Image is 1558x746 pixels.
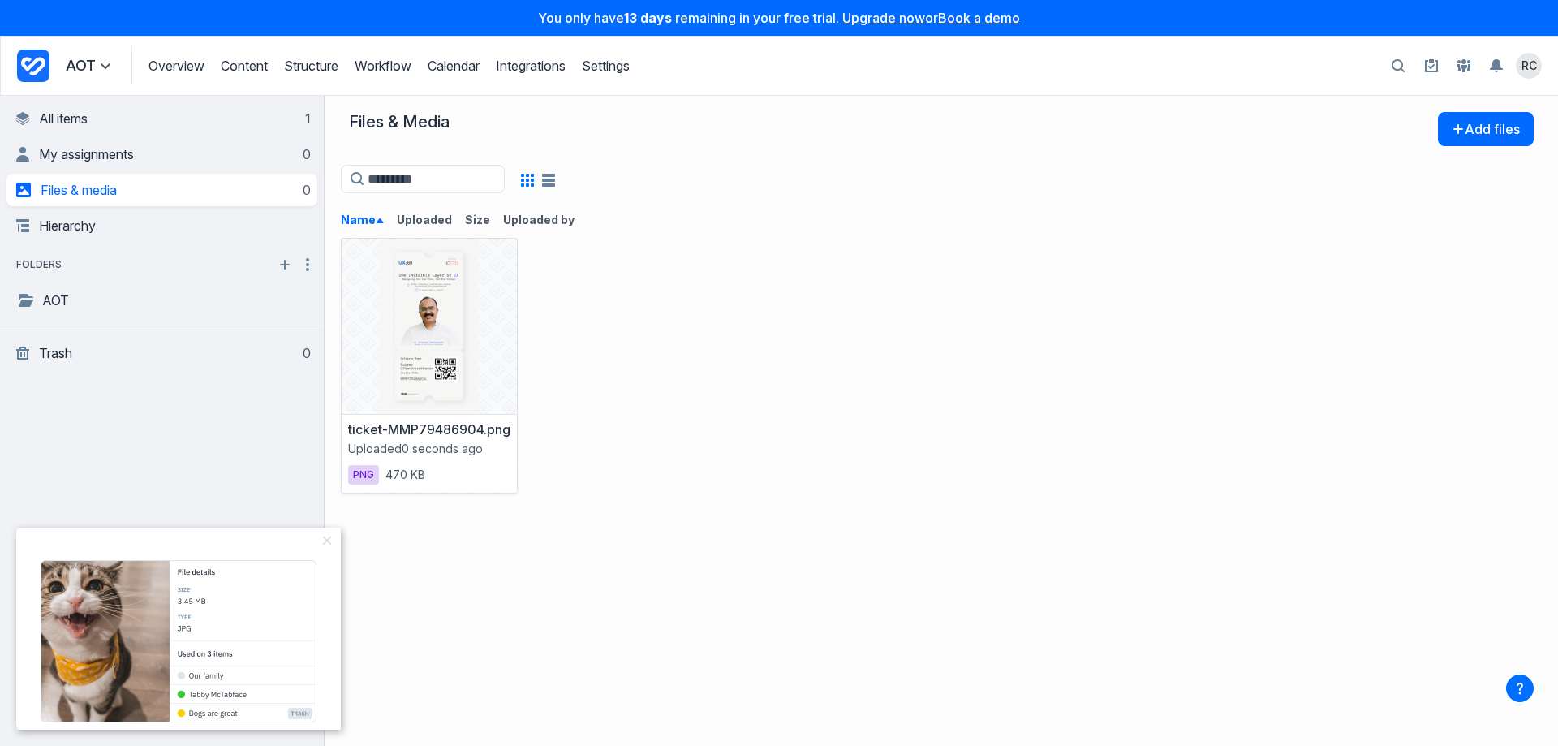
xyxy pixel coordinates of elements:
a: Settings [582,58,630,74]
button: Grid view is active [521,174,534,187]
span: 470 KB [385,464,425,486]
a: Upgrade now [842,10,925,26]
span: Trash [39,345,72,361]
a: AOT [16,291,311,310]
summary: AOT [66,56,115,75]
button: Name [341,212,397,228]
a: Setup guide [1418,53,1444,79]
span: folders [6,257,71,273]
span: RC [1521,58,1537,74]
span: Uploaded0 seconds ago [348,441,510,457]
button: Size [465,212,503,228]
span: png [348,465,379,485]
span: Files & media [41,182,117,198]
button: More folder actions [298,255,317,274]
div: 0 [299,146,311,162]
a: Project Dashboard [17,46,49,85]
a: Workflow [355,58,411,74]
button: Uploaded [397,212,465,228]
a: Files & media0 [16,174,311,206]
a: Hierarchy [16,209,311,242]
a: Book a demo [938,10,1020,26]
button: Add files [1438,112,1534,146]
a: People and Groups [1451,53,1477,79]
a: Integrations [496,58,566,74]
button: Open search [1384,51,1413,81]
a: ticket-MMP79486904.png [348,421,510,438]
button: Uploaded by [503,212,587,228]
div: Files & Media [349,112,458,132]
button: Show files in a list view [542,174,555,187]
button: Toggle the notification sidebar [1483,53,1509,79]
a: My assignments0 [16,138,311,170]
div: 0 [299,182,311,198]
div: ticket-MMP79486904.pngticket-MMP79486904.pngUploaded0 seconds agopng470 KB [341,238,518,494]
a: Overview [148,58,204,74]
summary: View profile menu [1516,53,1542,79]
p: You only have remaining in your free trial. or [10,10,1548,26]
span: My assignments [39,146,134,162]
a: All items1 [16,102,311,135]
div: 1 [302,110,311,127]
a: Content [221,58,268,74]
div: 0 [299,345,311,361]
a: Trash0 [16,337,311,369]
a: Structure [284,58,338,74]
strong: 13 days [624,10,672,26]
a: Calendar [428,58,480,74]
